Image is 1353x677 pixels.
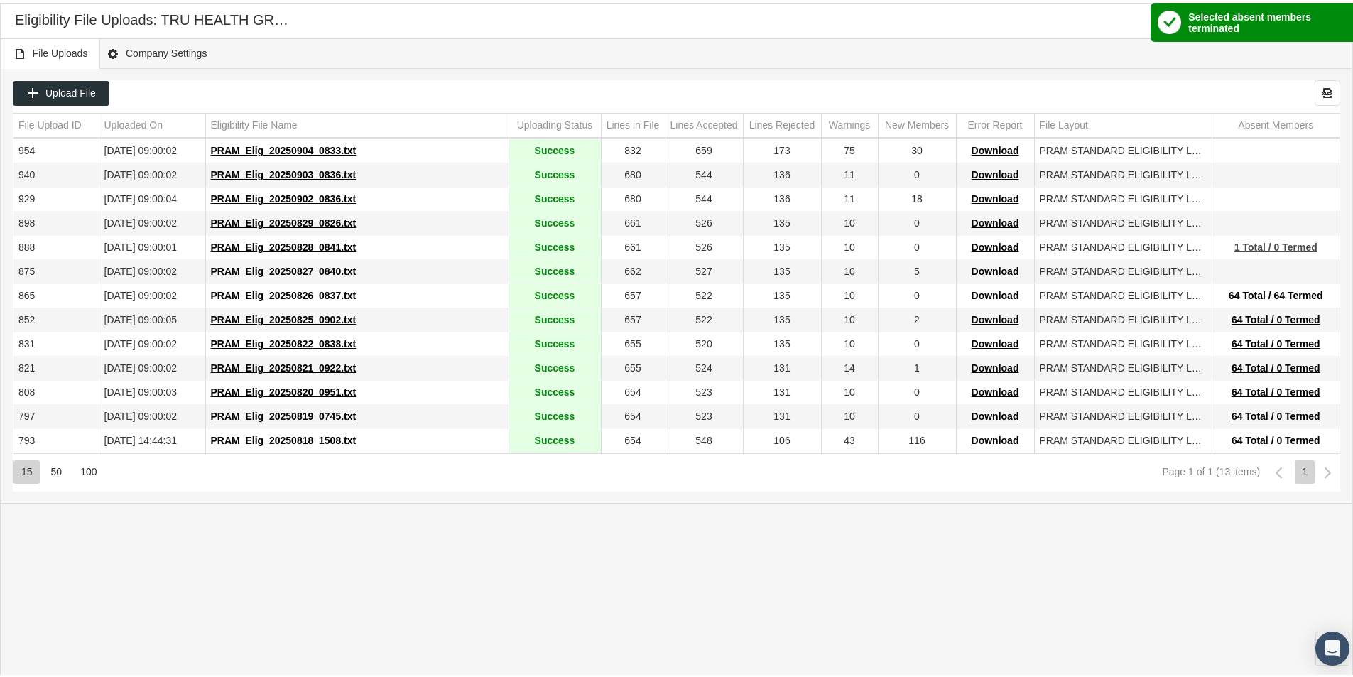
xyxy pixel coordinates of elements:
[743,330,821,354] td: 135
[601,378,665,402] td: 654
[13,426,99,450] td: 793
[1315,77,1340,103] div: Export all data to Excel
[601,281,665,305] td: 657
[72,457,104,481] div: Items per page: 100
[211,359,357,371] span: PRAM_Elig_20250821_0922.txt
[1034,305,1212,330] td: PRAM STANDARD ELIGIBILITY LAYOUT_03182021
[13,136,99,161] td: 954
[878,111,956,135] td: Column New Members
[1315,629,1349,663] div: Open Intercom Messenger
[1034,330,1212,354] td: PRAM STANDARD ELIGIBILITY LAYOUT_03182021
[1034,161,1212,185] td: PRAM STANDARD ELIGIBILITY LAYOUT_03182021
[878,378,956,402] td: 0
[878,354,956,378] td: 1
[1034,233,1212,257] td: PRAM STANDARD ELIGIBILITY LAYOUT_03182021
[878,209,956,233] td: 0
[878,281,956,305] td: 0
[99,305,205,330] td: [DATE] 09:00:05
[1315,457,1340,482] div: Next Page
[517,116,593,129] div: Uploading Status
[509,402,601,426] td: Success
[99,136,205,161] td: [DATE] 09:00:02
[665,402,743,426] td: 523
[743,185,821,209] td: 136
[99,426,205,450] td: [DATE] 14:44:31
[99,209,205,233] td: [DATE] 09:00:02
[509,111,601,135] td: Column Uploading Status
[878,426,956,450] td: 116
[1034,402,1212,426] td: PRAM STANDARD ELIGIBILITY LAYOUT_03182021
[972,311,1019,323] span: Download
[211,166,357,178] span: PRAM_Elig_20250903_0836.txt
[1034,354,1212,378] td: PRAM STANDARD ELIGIBILITY LAYOUT_03182021
[821,281,878,305] td: 10
[1266,457,1291,482] div: Previous Page
[13,257,99,281] td: 875
[211,335,357,347] span: PRAM_Elig_20250822_0838.txt
[601,161,665,185] td: 680
[211,263,357,274] span: PRAM_Elig_20250827_0840.txt
[665,378,743,402] td: 523
[878,330,956,354] td: 0
[670,116,738,129] div: Lines Accepted
[743,281,821,305] td: 135
[821,136,878,161] td: 75
[211,432,357,443] span: PRAM_Elig_20250818_1508.txt
[1034,209,1212,233] td: PRAM STANDARD ELIGIBILITY LAYOUT_03182021
[665,426,743,450] td: 548
[821,185,878,209] td: 11
[743,402,821,426] td: 131
[1040,116,1088,129] div: File Layout
[45,85,96,96] span: Upload File
[13,233,99,257] td: 888
[878,402,956,426] td: 0
[99,257,205,281] td: [DATE] 09:00:02
[821,354,878,378] td: 14
[1034,281,1212,305] td: PRAM STANDARD ELIGIBILITY LAYOUT_03182021
[211,408,357,419] span: PRAM_Elig_20250819_0745.txt
[972,359,1019,371] span: Download
[665,330,743,354] td: 520
[665,257,743,281] td: 527
[1034,257,1212,281] td: PRAM STANDARD ELIGIBILITY LAYOUT_03182021
[601,136,665,161] td: 832
[1034,111,1212,135] td: Column File Layout
[1232,335,1320,347] span: 64 Total / 0 Termed
[1295,457,1315,481] div: Page 1
[601,257,665,281] td: 662
[13,281,99,305] td: 865
[13,457,40,481] div: Items per page: 15
[665,161,743,185] td: 544
[1232,384,1320,395] span: 64 Total / 0 Termed
[972,239,1019,250] span: Download
[13,185,99,209] td: 929
[601,185,665,209] td: 680
[878,185,956,209] td: 18
[601,233,665,257] td: 661
[665,281,743,305] td: 522
[99,354,205,378] td: [DATE] 09:00:02
[1162,463,1260,475] div: Page 1 of 1 (13 items)
[509,330,601,354] td: Success
[601,354,665,378] td: 655
[1238,116,1313,129] div: Absent Members
[509,257,601,281] td: Success
[821,209,878,233] td: 10
[829,116,871,129] div: Warnings
[743,257,821,281] td: 135
[211,287,357,298] span: PRAM_Elig_20250826_0837.txt
[1212,111,1340,135] td: Column Absent Members
[99,111,205,135] td: Column Uploaded On
[878,233,956,257] td: 0
[13,161,99,185] td: 940
[972,335,1019,347] span: Download
[885,116,949,129] div: New Members
[509,185,601,209] td: Success
[972,215,1019,226] span: Download
[743,136,821,161] td: 173
[13,42,88,60] span: File Uploads
[1034,426,1212,450] td: PRAM STANDARD ELIGIBILITY LAYOUT_03182021
[821,426,878,450] td: 43
[13,305,99,330] td: 852
[1034,185,1212,209] td: PRAM STANDARD ELIGIBILITY LAYOUT_03182021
